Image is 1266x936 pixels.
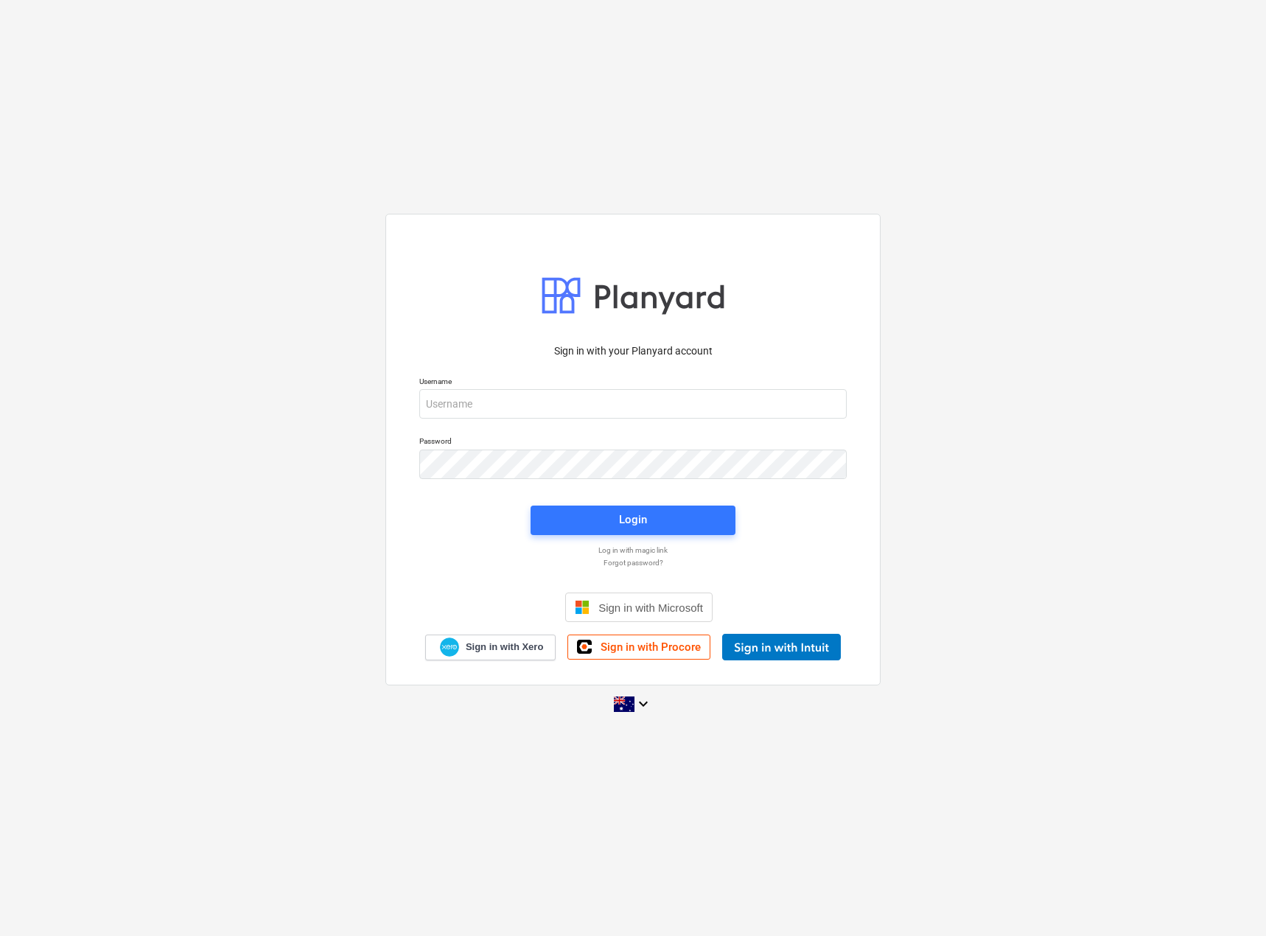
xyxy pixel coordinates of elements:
[598,601,703,614] span: Sign in with Microsoft
[567,635,710,660] a: Sign in with Procore
[575,600,590,615] img: Microsoft logo
[419,343,847,359] p: Sign in with your Planyard account
[619,510,647,529] div: Login
[440,638,459,657] img: Xero logo
[601,640,701,654] span: Sign in with Procore
[419,436,847,449] p: Password
[419,389,847,419] input: Username
[412,558,854,567] a: Forgot password?
[634,695,652,713] i: keyboard_arrow_down
[419,377,847,389] p: Username
[425,635,556,660] a: Sign in with Xero
[412,545,854,555] a: Log in with magic link
[531,506,735,535] button: Login
[466,640,543,654] span: Sign in with Xero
